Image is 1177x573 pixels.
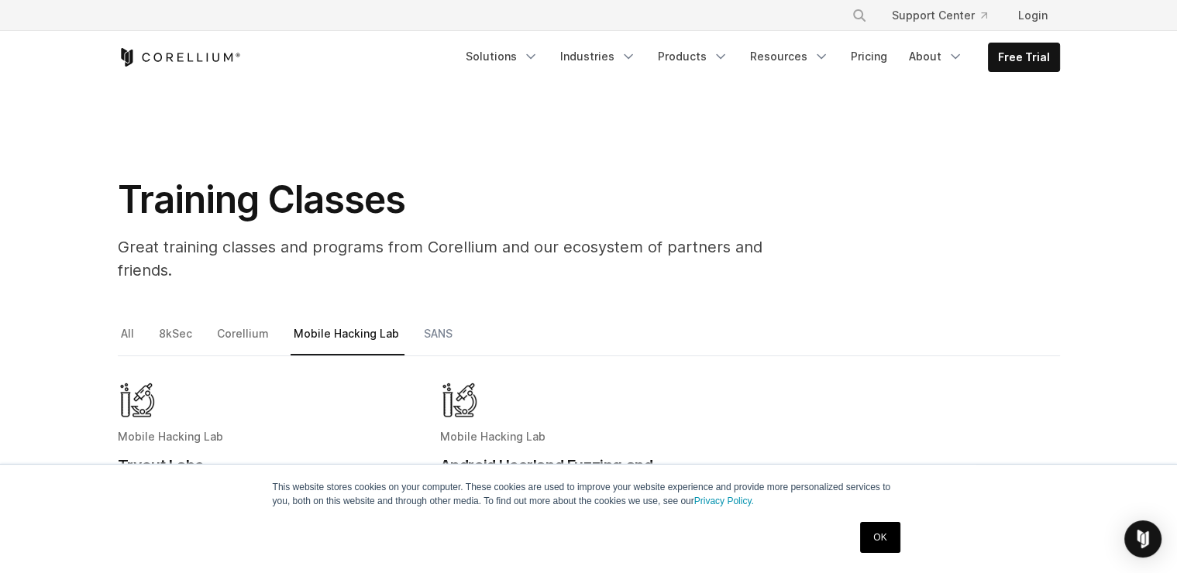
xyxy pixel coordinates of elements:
a: Corellium Home [118,48,241,67]
img: Mobile Hacking Lab - Graphic Only [440,381,479,420]
h2: Android Userland Fuzzing and Exploitation [440,454,738,500]
span: Mobile Hacking Lab [118,430,223,443]
a: Products [649,43,738,70]
a: Corellium [214,324,274,356]
a: All [118,324,139,356]
button: Search [845,2,873,29]
a: Free Trial [989,43,1059,71]
a: About [900,43,972,70]
span: Mobile Hacking Lab [440,430,545,443]
div: Navigation Menu [833,2,1060,29]
a: SANS [421,324,458,356]
a: 8kSec [156,324,198,356]
a: Login [1006,2,1060,29]
a: Resources [741,43,838,70]
a: Solutions [456,43,548,70]
div: Navigation Menu [456,43,1060,72]
p: This website stores cookies on your computer. These cookies are used to improve your website expe... [273,480,905,508]
a: Support Center [879,2,1000,29]
h1: Training Classes [118,177,815,223]
a: OK [860,522,900,553]
div: Open Intercom Messenger [1124,520,1162,558]
img: Mobile Hacking Lab - Graphic Only [118,381,157,420]
p: Great training classes and programs from Corellium and our ecosystem of partners and friends. [118,235,815,282]
h2: Tryout Labs [118,454,415,477]
a: Pricing [841,43,897,70]
a: Mobile Hacking Lab [291,324,404,356]
a: Privacy Policy. [694,496,754,506]
a: Industries [551,43,645,70]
